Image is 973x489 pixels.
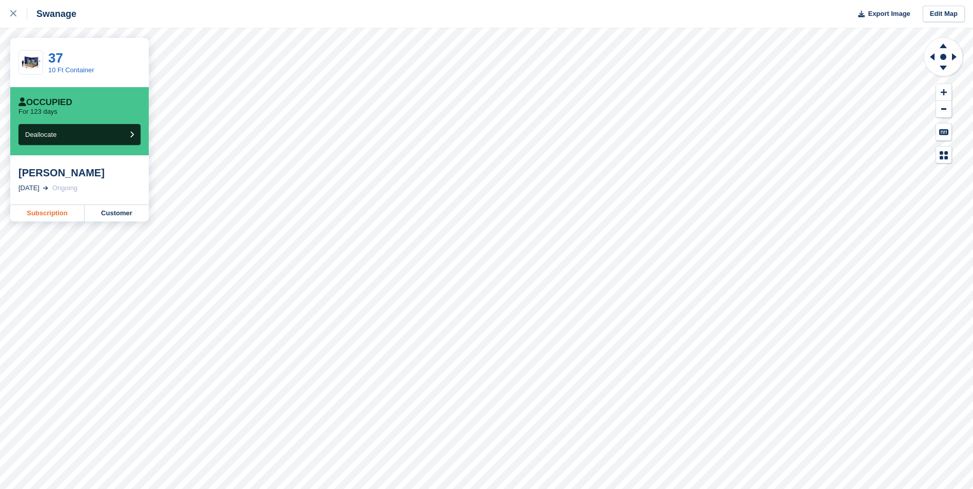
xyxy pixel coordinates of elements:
img: 10-ft-container.jpg [19,54,43,72]
a: 10 Ft Container [48,66,94,74]
a: Subscription [10,205,85,221]
button: Zoom In [936,84,951,101]
button: Export Image [852,6,910,23]
span: Export Image [868,9,910,19]
p: For 123 days [18,108,57,116]
a: Customer [85,205,149,221]
img: arrow-right-light-icn-cde0832a797a2874e46488d9cf13f60e5c3a73dbe684e267c42b8395dfbc2abf.svg [43,186,48,190]
div: Swanage [27,8,76,20]
a: 37 [48,50,63,66]
div: [DATE] [18,183,39,193]
div: [PERSON_NAME] [18,167,141,179]
span: Deallocate [25,131,56,138]
button: Deallocate [18,124,141,145]
button: Map Legend [936,147,951,164]
div: Ongoing [52,183,77,193]
button: Keyboard Shortcuts [936,124,951,140]
div: Occupied [18,97,72,108]
a: Edit Map [923,6,965,23]
button: Zoom Out [936,101,951,118]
